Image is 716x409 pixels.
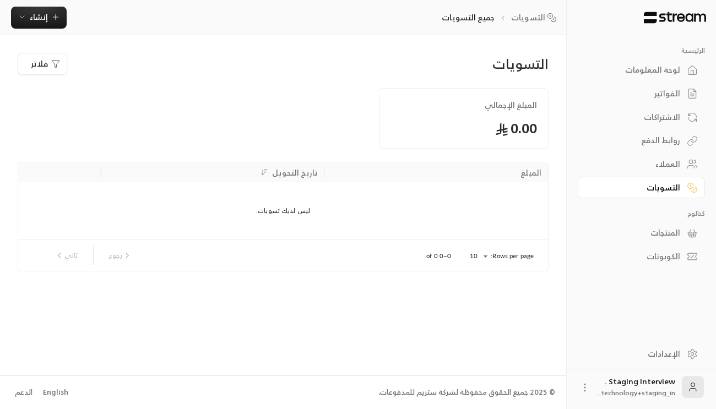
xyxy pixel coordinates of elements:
[390,119,537,137] span: 0.00
[592,64,680,75] div: لوحة المعلومات
[592,135,680,146] div: روابط الدفع
[43,387,68,398] div: English
[643,12,707,24] img: Logo
[18,53,67,75] button: فلاتر
[578,154,705,175] a: العملاء
[592,182,680,193] div: التسويات
[578,106,705,128] a: الاشتراكات
[390,100,537,111] span: المبلغ الإجمالي
[426,252,451,260] p: 0–0 of 0
[272,166,318,179] div: تاريخ التحويل
[578,46,705,55] p: الرئيسية
[592,159,680,170] div: العملاء
[592,251,680,262] div: الكوبونات
[578,246,705,268] a: الكوبونات
[511,12,561,23] a: التسويات
[378,387,555,398] div: © 2025 جميع الحقوق محفوظة لشركة ستريم للمدفوعات.
[18,182,548,239] div: ليس لديك تسويات.
[578,177,705,198] a: التسويات
[592,348,680,359] div: الإعدادات
[30,10,48,24] span: إنشاء
[592,227,680,238] div: المنتجات
[578,83,705,105] a: الفواتير
[491,252,534,260] p: Rows per page:
[258,166,271,179] button: Sort
[578,222,705,244] a: المنتجات
[442,12,560,23] nav: breadcrumb
[578,209,705,218] p: كتالوج
[520,166,541,179] div: المبلغ
[597,376,675,398] div: Staging Interview .
[11,383,36,402] a: الدعم
[592,88,680,99] div: الفواتير
[469,55,549,73] div: التسويات
[578,343,705,364] a: الإعدادات
[578,130,705,151] a: روابط الدفع
[31,58,48,69] span: فلاتر
[442,12,495,23] p: جميع التسويات
[592,112,680,123] div: الاشتراكات
[464,249,491,263] div: 10
[11,7,67,29] button: إنشاء
[597,387,675,399] span: technology+staging_in...
[578,59,705,81] a: لوحة المعلومات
